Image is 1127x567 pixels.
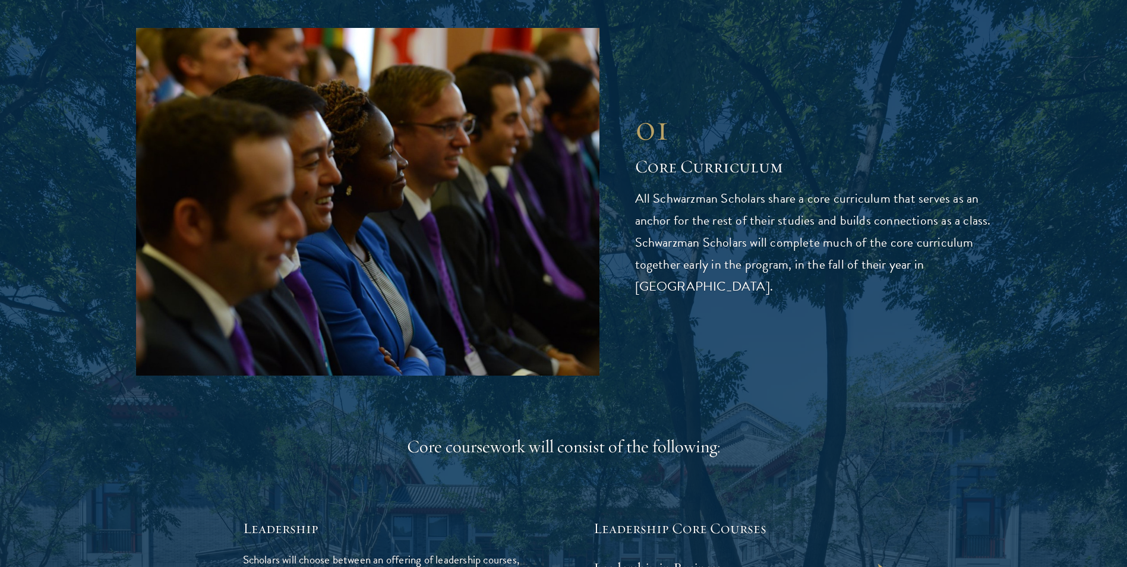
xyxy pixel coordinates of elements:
[635,188,992,298] p: All Schwarzman Scholars share a core curriculum that serves as an anchor for the rest of their st...
[635,155,992,179] h2: Core Curriculum
[243,518,534,538] h5: Leadership
[594,518,885,538] h5: Leadership Core Courses
[243,435,885,459] div: Core coursework will consist of the following:
[635,106,992,149] div: 01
